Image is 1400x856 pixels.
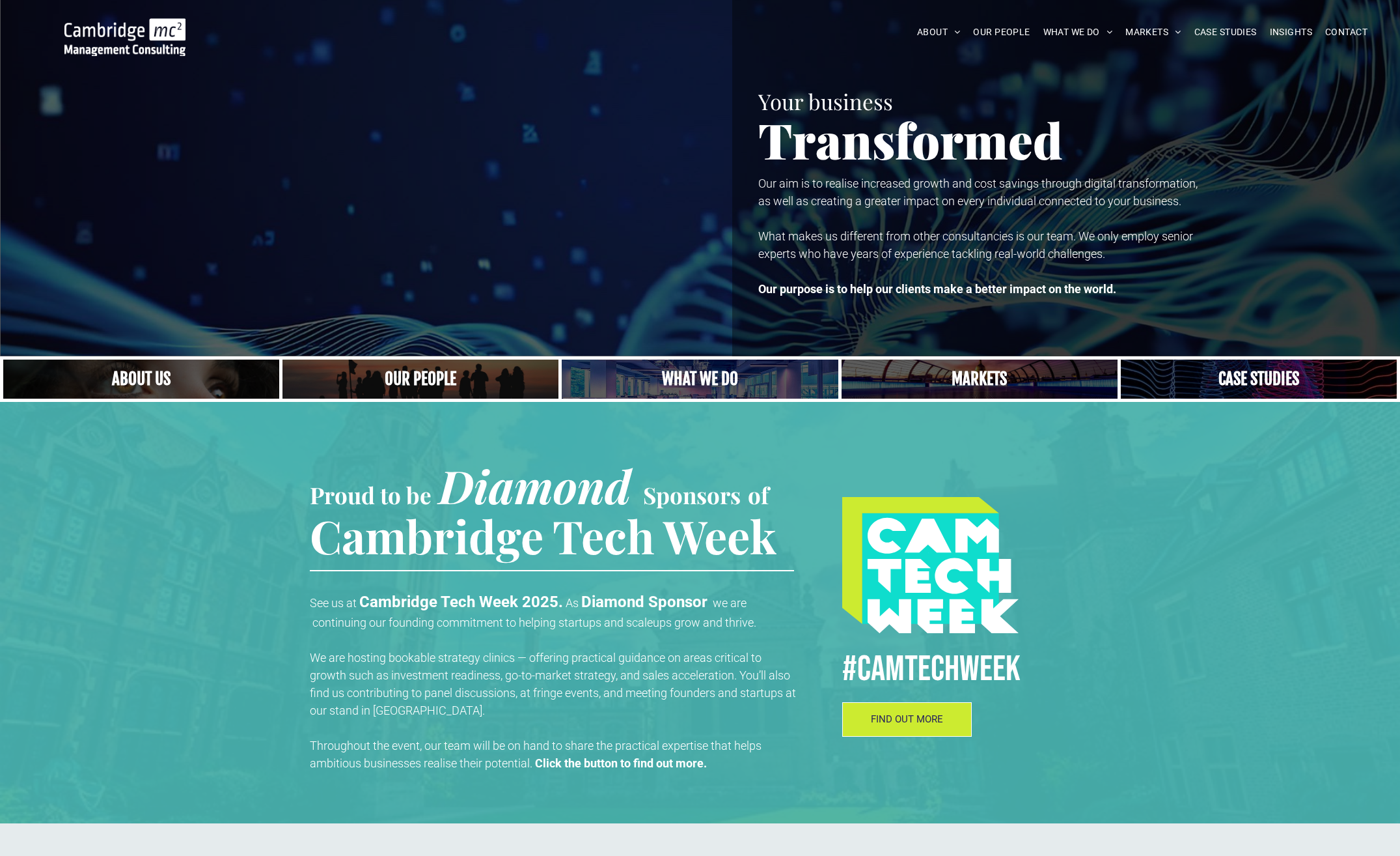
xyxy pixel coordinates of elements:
strong: Diamond Sponsor [581,593,707,611]
a: ABOUT [911,22,967,42]
span: #CamTECHWEEK [842,648,1021,691]
img: Go to Homepage [64,18,185,56]
img: #CAMTECHWEEK logo, digital infrastructure [842,497,1019,633]
a: OUR PEOPLE [967,22,1036,42]
span: Your business [758,87,893,115]
span: FIND OUT MORE [871,713,943,725]
span: continuing our founding commitment to helping startups and scaleups grow and thrive. [312,616,756,629]
a: A crowd in silhouette at sunset, on a rise or lookout point [282,360,558,399]
span: Diamond [439,455,631,516]
a: INSIGHTS [1263,22,1319,42]
span: What makes us different from other consultancies is our team. We only employ senior experts who h... [758,229,1193,261]
span: See us at [310,596,357,610]
a: Your Business Transformed | Cambridge Management Consulting [64,20,185,34]
a: CONTACT [1319,22,1374,42]
a: A yoga teacher lifting his whole body off the ground in the peacock pose [562,360,838,399]
span: Proud to be [310,479,432,510]
span: We are hosting bookable strategy clinics — offering practical guidance on areas critical to growt... [310,651,796,717]
span: Sponsors [643,479,741,510]
a: CASE STUDIES | See an Overview of All Our Case Studies | Cambridge Management Consulting [1121,360,1397,399]
a: Close up of woman's face, centered on her eyes [3,360,279,399]
span: Our aim is to realise increased growth and cost savings through digital transformation, as well a... [758,177,1198,208]
a: CASE STUDIES [1188,22,1263,42]
span: Cambridge Tech Week [310,505,776,566]
span: Transformed [758,107,1063,172]
span: we are [713,596,747,610]
a: WHAT WE DO [1037,22,1119,42]
a: FIND OUT MORE [842,702,972,737]
a: MARKETS [1119,22,1187,42]
span: Throughout the event, our team will be on hand to share the practical expertise that helps ambiti... [310,739,762,770]
span: As [566,596,579,610]
a: Telecoms | Decades of Experience Across Multiple Industries & Regions [842,360,1118,399]
span: of [748,479,769,510]
strong: Our purpose is to help our clients make a better impact on the world. [758,282,1116,296]
strong: Click the button to find out more. [535,756,707,770]
strong: Cambridge Tech Week 2025. [359,593,563,611]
